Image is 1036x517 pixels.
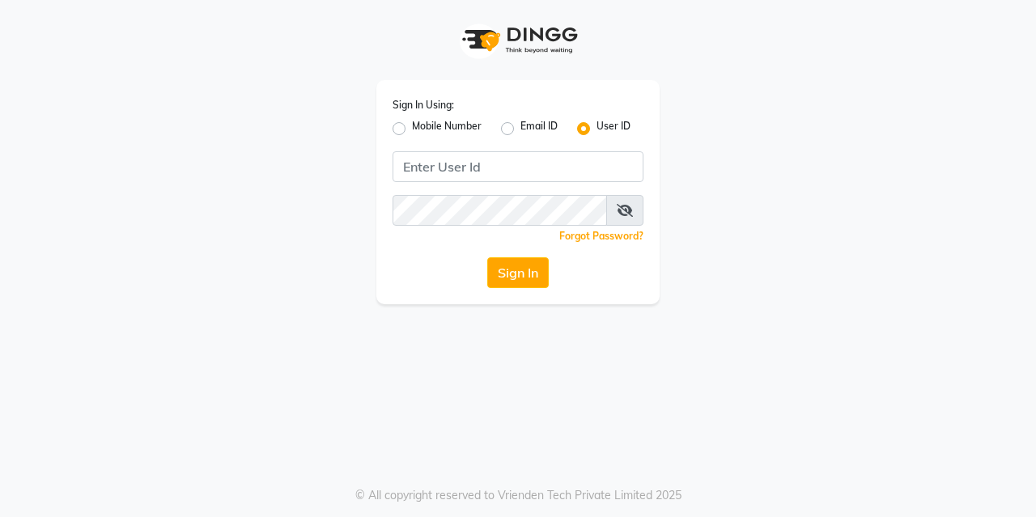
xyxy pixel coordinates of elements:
[453,16,583,64] img: logo1.svg
[393,151,643,182] input: Username
[412,119,482,138] label: Mobile Number
[393,195,607,226] input: Username
[520,119,558,138] label: Email ID
[393,98,454,112] label: Sign In Using:
[559,230,643,242] a: Forgot Password?
[487,257,549,288] button: Sign In
[597,119,631,138] label: User ID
